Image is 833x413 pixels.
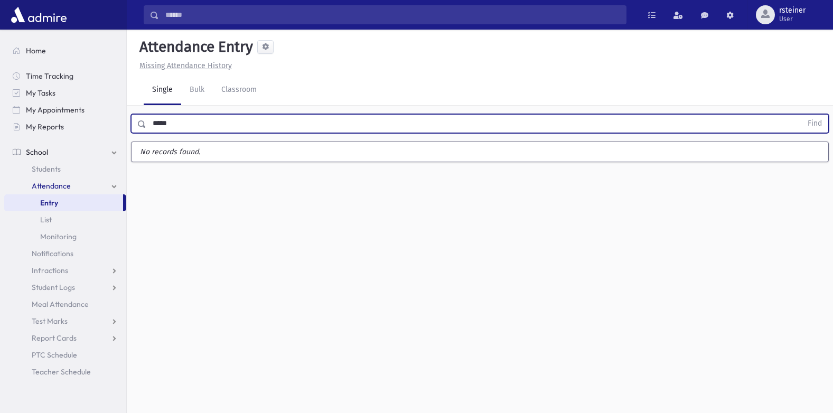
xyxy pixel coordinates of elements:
[139,61,232,70] u: Missing Attendance History
[26,71,73,81] span: Time Tracking
[4,194,123,211] a: Entry
[32,316,68,326] span: Test Marks
[144,76,181,105] a: Single
[135,61,232,70] a: Missing Attendance History
[8,4,69,25] img: AdmirePro
[132,142,828,162] label: No records found.
[4,262,126,279] a: Infractions
[32,367,91,377] span: Teacher Schedule
[32,333,77,343] span: Report Cards
[32,181,71,191] span: Attendance
[135,38,253,56] h5: Attendance Entry
[4,211,126,228] a: List
[26,147,48,157] span: School
[4,101,126,118] a: My Appointments
[4,85,126,101] a: My Tasks
[4,279,126,296] a: Student Logs
[779,15,806,23] span: User
[4,177,126,194] a: Attendance
[4,161,126,177] a: Students
[4,118,126,135] a: My Reports
[32,299,89,309] span: Meal Attendance
[4,68,126,85] a: Time Tracking
[4,228,126,245] a: Monitoring
[32,283,75,292] span: Student Logs
[32,249,73,258] span: Notifications
[40,215,52,224] span: List
[26,105,85,115] span: My Appointments
[32,164,61,174] span: Students
[4,144,126,161] a: School
[26,122,64,132] span: My Reports
[4,296,126,313] a: Meal Attendance
[26,46,46,55] span: Home
[181,76,213,105] a: Bulk
[779,6,806,15] span: rsteiner
[4,363,126,380] a: Teacher Schedule
[159,5,626,24] input: Search
[801,115,828,133] button: Find
[26,88,55,98] span: My Tasks
[4,313,126,330] a: Test Marks
[4,346,126,363] a: PTC Schedule
[32,350,77,360] span: PTC Schedule
[40,232,77,241] span: Monitoring
[4,330,126,346] a: Report Cards
[213,76,265,105] a: Classroom
[40,198,58,208] span: Entry
[4,42,126,59] a: Home
[4,245,126,262] a: Notifications
[32,266,68,275] span: Infractions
